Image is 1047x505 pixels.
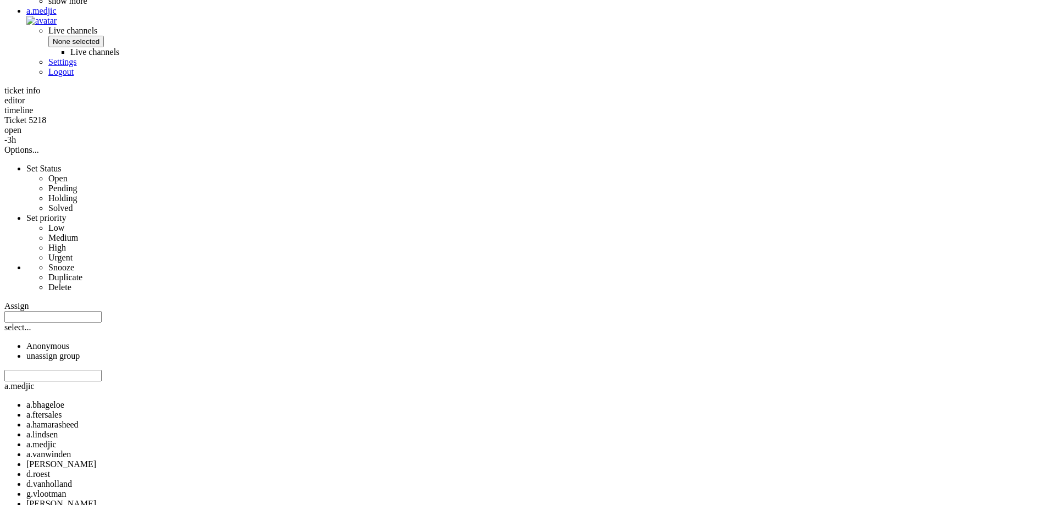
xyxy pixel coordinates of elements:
[48,36,104,47] button: None selected
[26,400,1043,410] li: a.bhageloe
[48,203,73,213] span: Solved
[4,135,1043,145] div: -3h
[26,430,1043,440] li: a.lindsen
[48,282,71,292] span: Delete
[70,47,119,57] label: Live channels
[48,223,1043,233] li: Low
[26,420,1043,430] li: a.hamarasheed
[4,106,1043,115] div: timeline
[48,273,1043,282] li: Duplicate
[48,273,82,282] span: Duplicate
[26,351,80,360] span: unassign group
[26,420,79,429] span: a.hamarasheed
[48,193,1043,203] li: Holding
[26,449,71,459] span: a.vanwinden
[48,263,1043,273] li: Snooze
[26,341,1043,351] li: Anonymous
[26,469,50,479] span: d.roest
[48,243,1043,253] li: High
[26,479,72,489] span: d.vanholland
[26,351,1043,361] li: unassign group
[26,479,1043,489] li: d.vanholland
[4,86,1043,96] div: ticket info
[48,203,1043,213] li: Solved
[26,459,1043,469] li: b.roberts
[48,184,77,193] span: Pending
[26,440,1043,449] li: a.medjic
[26,174,1043,213] ul: Set Status
[26,410,62,419] span: a.ftersales
[48,233,78,242] span: Medium
[4,323,1043,332] div: select...
[4,301,1043,311] div: Assign
[4,4,160,48] body: Rich Text Area. Press ALT-0 for help.
[26,489,1043,499] li: g.vlootman
[48,263,74,272] span: Snooze
[26,469,1043,479] li: d.roest
[48,282,1043,292] li: Delete
[48,67,74,76] a: Logout
[26,489,66,498] span: g.vlootman
[48,174,1043,184] li: Open
[26,213,1043,263] li: Set priority
[26,213,66,223] span: Set priority
[48,253,1043,263] li: Urgent
[26,430,58,439] span: a.lindsen
[4,96,1043,106] div: editor
[48,57,77,66] a: Settings
[48,26,1043,57] span: Live channels
[48,193,77,203] span: Holding
[48,253,73,262] span: Urgent
[26,459,96,469] span: [PERSON_NAME]
[4,145,1043,155] div: Options...
[26,449,1043,459] li: a.vanwinden
[26,6,1043,16] div: a.medjic
[26,164,62,173] span: Set Status
[26,410,1043,420] li: a.ftersales
[26,440,57,449] span: a.medjic
[48,233,1043,243] li: Medium
[4,125,1043,135] div: open
[26,341,69,351] span: Anonymous
[4,115,1043,125] div: Ticket 5218
[48,223,64,232] span: Low
[4,311,1043,361] div: Assign Group
[26,6,1043,25] a: a.medjic
[26,400,64,409] span: a.bhageloe
[26,223,1043,263] ul: Set priority
[26,16,57,26] img: avatar
[48,174,68,183] span: Open
[4,381,35,391] span: a.medjic
[26,164,1043,213] li: Set Status
[53,37,99,46] span: None selected
[48,243,66,252] span: High
[48,184,1043,193] li: Pending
